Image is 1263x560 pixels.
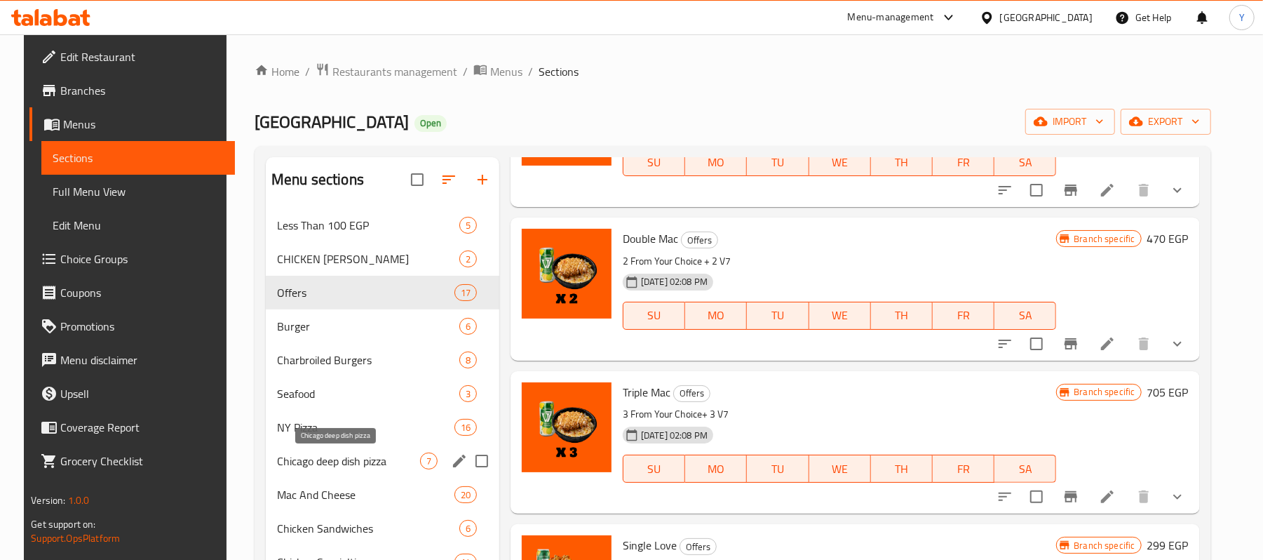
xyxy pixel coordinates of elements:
div: NY Pizza16 [266,411,499,444]
span: FR [938,305,989,326]
span: Burger [277,318,459,335]
span: Select to update [1022,175,1051,205]
span: 16 [455,421,476,434]
div: Less Than 100 EGP5 [266,208,499,242]
span: export [1132,113,1200,131]
span: SU [629,152,680,173]
a: Coupons [29,276,235,309]
button: sort-choices [988,327,1022,361]
li: / [528,63,533,80]
a: Edit Restaurant [29,40,235,74]
span: WE [815,305,865,326]
button: Branch-specific-item [1054,173,1088,207]
span: Sections [53,149,224,166]
div: CHICKEN [PERSON_NAME]2 [266,242,499,276]
div: items [459,251,477,267]
span: Branch specific [1068,232,1140,246]
span: Select to update [1022,482,1051,512]
p: 2 From Your Choice + 2 V7 [623,253,1056,270]
span: Triple Mac [623,382,670,403]
h2: Menu sections [271,169,364,190]
span: TH [877,459,927,479]
div: Offers17 [266,276,499,309]
a: Upsell [29,377,235,411]
img: Double Mac [522,229,612,319]
span: [GEOGRAPHIC_DATA] [255,106,409,138]
span: Branches [60,82,224,99]
span: Offers [674,385,710,401]
span: Chicago deep dish pizza [277,453,420,469]
button: import [1025,109,1115,135]
nav: breadcrumb [255,62,1211,81]
span: Choice Groups [60,251,224,267]
button: SU [623,302,685,330]
div: Mac And Cheese20 [266,478,499,512]
div: items [420,453,438,469]
span: Full Menu View [53,183,224,200]
span: SA [1000,305,1051,326]
button: Branch-specific-item [1054,480,1088,514]
a: Promotions [29,309,235,343]
span: SA [1000,459,1051,479]
span: Coupons [60,284,224,301]
span: 7 [421,455,437,468]
span: 8 [460,354,476,367]
span: [DATE] 02:08 PM [635,429,713,442]
div: Offers [277,284,454,301]
a: Coverage Report [29,411,235,444]
button: MO [685,455,747,483]
span: NY Pizza [277,419,454,436]
span: SA [1000,152,1051,173]
span: FR [938,152,989,173]
span: 6 [460,522,476,535]
a: Choice Groups [29,242,235,276]
button: TH [871,455,933,483]
a: Home [255,63,299,80]
button: WE [809,302,871,330]
button: sort-choices [988,480,1022,514]
button: SA [994,302,1056,330]
button: show more [1161,327,1194,361]
button: Branch-specific-item [1054,327,1088,361]
a: Support.OpsPlatform [31,529,120,547]
span: Seafood [277,385,459,402]
div: items [454,419,477,436]
span: Version: [31,491,65,509]
span: Menus [490,63,522,80]
button: Add section [466,163,499,196]
span: Charbroiled Burgers [277,352,459,368]
img: Triple Mac [522,382,612,472]
span: Y [1239,10,1245,25]
div: Seafood3 [266,377,499,411]
span: Grocery Checklist [60,453,224,469]
span: MO [691,305,741,326]
span: SU [629,459,680,479]
span: TU [752,152,803,173]
div: items [459,352,477,368]
button: delete [1127,327,1161,361]
a: Edit Menu [41,208,235,242]
button: WE [809,148,871,176]
span: 6 [460,320,476,333]
span: Less Than 100 EGP [277,217,459,234]
div: items [454,284,477,301]
button: show more [1161,173,1194,207]
button: FR [933,148,994,176]
span: Mac And Cheese [277,486,454,503]
span: Get support on: [31,515,95,533]
span: Offers [680,539,716,555]
span: Menus [63,116,224,133]
button: TU [747,455,809,483]
span: Branch specific [1068,539,1140,552]
span: Offers [682,232,717,248]
a: Menus [29,107,235,141]
li: / [463,63,468,80]
div: items [459,318,477,335]
p: 3 From Your Choice+ 3 V7 [623,406,1056,423]
div: Offers [681,232,718,248]
span: 2 [460,253,476,266]
span: 3 [460,387,476,401]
